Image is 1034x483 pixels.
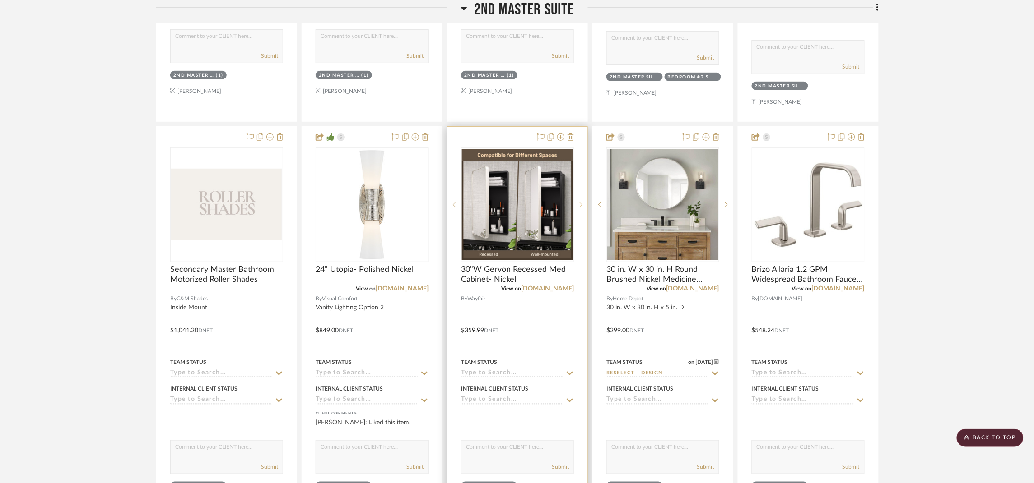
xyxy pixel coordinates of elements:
[461,358,497,366] div: Team Status
[316,418,429,436] div: [PERSON_NAME]: Liked this item.
[613,294,643,303] span: Home Depot
[752,396,854,405] input: Type to Search…
[606,358,643,366] div: Team Status
[697,54,714,62] button: Submit
[755,83,803,90] div: 2nd Master Suite
[216,72,224,79] div: (1)
[170,265,283,285] span: Secondary Master Bathroom Motorized Roller Shades
[606,385,674,393] div: Internal Client Status
[752,294,758,303] span: By
[406,463,424,471] button: Submit
[461,396,563,405] input: Type to Search…
[606,396,708,405] input: Type to Search…
[552,52,569,60] button: Submit
[322,294,358,303] span: Visual Comfort
[647,286,666,291] span: View on
[316,385,383,393] div: Internal Client Status
[316,369,418,378] input: Type to Search…
[170,369,272,378] input: Type to Search…
[695,359,714,365] span: [DATE]
[170,358,206,366] div: Team Status
[752,369,854,378] input: Type to Search…
[356,286,376,291] span: View on
[752,265,865,285] span: Brizo Allaria 1.2 GPM Widespread Bathroom Faucet with Square Spout- luxe nickel
[606,294,613,303] span: By
[792,286,812,291] span: View on
[464,72,505,79] div: 2nd Master Suite
[362,72,369,79] div: (1)
[316,265,414,275] span: 24" Utopia- Polished Nickel
[521,285,574,292] a: [DOMAIN_NAME]
[462,149,573,260] img: 30"W Gervon Recessed Med Cabinet- Nickel
[666,285,719,292] a: [DOMAIN_NAME]
[697,463,714,471] button: Submit
[319,72,359,79] div: 2nd Master Suite
[501,286,521,291] span: View on
[317,149,428,260] img: 24" Utopia- Polished Nickel
[376,285,429,292] a: [DOMAIN_NAME]
[461,265,574,285] span: 30"W Gervon Recessed Med Cabinet- Nickel
[173,72,214,79] div: 2nd Master Suite
[316,358,352,366] div: Team Status
[812,285,865,292] a: [DOMAIN_NAME]
[843,63,860,71] button: Submit
[177,294,208,303] span: C&M Shades
[461,148,573,262] div: 4
[461,385,528,393] div: Internal Client Status
[461,369,563,378] input: Type to Search…
[668,74,716,81] div: Bedroom #2 Suite
[406,52,424,60] button: Submit
[752,358,788,366] div: Team Status
[552,463,569,471] button: Submit
[606,265,719,285] span: 30 in. W x 30 in. H Round Brushed Nickel Medicine Cabinet with Mirror
[170,396,272,405] input: Type to Search…
[753,149,864,260] img: Brizo Allaria 1.2 GPM Widespread Bathroom Faucet with Square Spout- luxe nickel
[758,294,803,303] span: [DOMAIN_NAME]
[689,359,695,365] span: on
[261,52,278,60] button: Submit
[170,385,238,393] div: Internal Client Status
[261,463,278,471] button: Submit
[610,74,657,81] div: 2nd Master Suite
[316,294,322,303] span: By
[507,72,515,79] div: (1)
[843,463,860,471] button: Submit
[171,169,282,240] img: Secondary Master Bathroom Motorized Roller Shades
[957,429,1024,447] scroll-to-top-button: BACK TO TOP
[170,294,177,303] span: By
[467,294,485,303] span: Wayfair
[752,385,819,393] div: Internal Client Status
[461,294,467,303] span: By
[607,149,718,260] img: 30 in. W x 30 in. H Round Brushed Nickel Medicine Cabinet with Mirror
[606,369,708,378] input: Type to Search…
[316,396,418,405] input: Type to Search…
